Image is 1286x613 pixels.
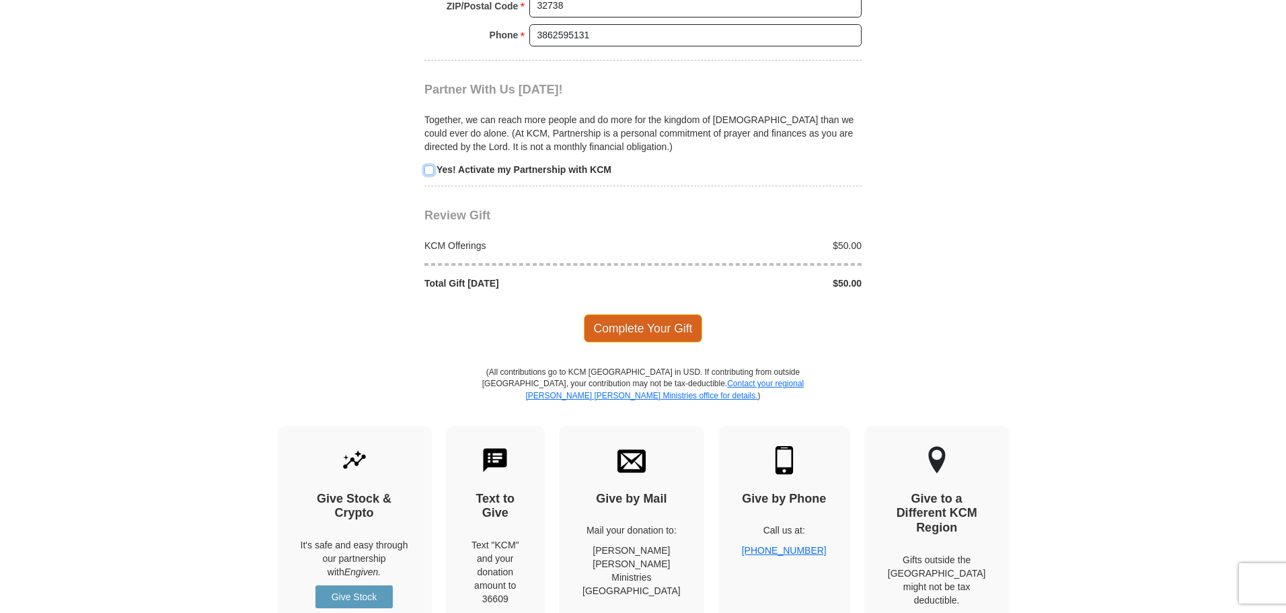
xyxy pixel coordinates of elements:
span: Review Gift [424,209,490,222]
h4: Give to a Different KCM Region [888,492,986,536]
p: Gifts outside the [GEOGRAPHIC_DATA] might not be tax deductible. [888,553,986,607]
p: (All contributions go to KCM [GEOGRAPHIC_DATA] in USD. If contributing from outside [GEOGRAPHIC_D... [482,367,804,425]
img: envelope.svg [617,446,646,474]
a: [PHONE_NUMBER] [742,545,827,556]
p: Call us at: [742,524,827,537]
img: text-to-give.svg [481,446,509,474]
p: Mail your donation to: [582,524,681,537]
div: $50.00 [643,277,869,290]
strong: Phone [490,26,519,44]
p: [PERSON_NAME] [PERSON_NAME] Ministries [GEOGRAPHIC_DATA] [582,544,681,598]
p: It's safe and easy through our partnership with [301,538,408,579]
div: Total Gift [DATE] [418,277,644,290]
h4: Give by Phone [742,492,827,507]
h4: Text to Give [469,492,522,521]
div: Text "KCM" and your donation amount to 36609 [469,538,522,606]
img: mobile.svg [770,446,798,474]
span: Partner With Us [DATE]! [424,83,563,96]
h4: Give Stock & Crypto [301,492,408,521]
h4: Give by Mail [582,492,681,507]
img: give-by-stock.svg [340,446,369,474]
a: Contact your regional [PERSON_NAME] [PERSON_NAME] Ministries office for details. [525,379,804,400]
i: Engiven. [344,567,381,577]
img: other-region [928,446,946,474]
a: Give Stock [315,585,393,608]
strong: Yes! Activate my Partnership with KCM [437,164,611,175]
div: KCM Offerings [418,239,644,252]
div: $50.00 [643,239,869,252]
span: Complete Your Gift [584,314,703,342]
p: Together, we can reach more people and do more for the kingdom of [DEMOGRAPHIC_DATA] than we coul... [424,113,862,153]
